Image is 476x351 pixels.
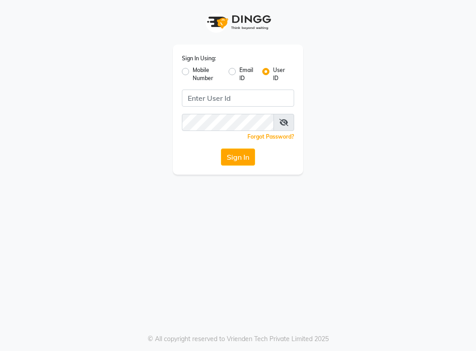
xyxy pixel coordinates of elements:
label: Mobile Number [193,66,221,82]
button: Sign In [221,148,255,166]
label: Sign In Using: [182,54,216,63]
input: Username [182,90,294,107]
img: logo1.svg [202,9,274,36]
label: Email ID [239,66,255,82]
a: Forgot Password? [247,133,294,140]
label: User ID [273,66,287,82]
input: Username [182,114,274,131]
